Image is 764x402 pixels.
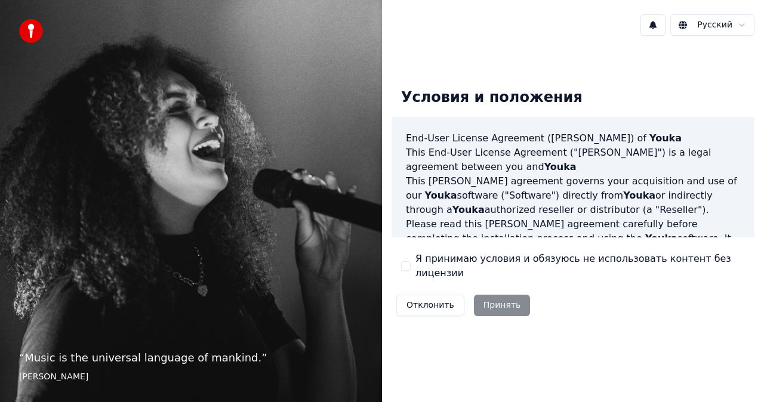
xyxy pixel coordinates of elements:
[452,204,485,215] span: Youka
[649,132,682,144] span: Youka
[392,79,592,117] div: Условия и положения
[19,19,43,43] img: youka
[406,217,740,274] p: Please read this [PERSON_NAME] agreement carefully before completing the installation process and...
[406,174,740,217] p: This [PERSON_NAME] agreement governs your acquisition and use of our software ("Software") direct...
[406,131,740,146] h3: End-User License Agreement ([PERSON_NAME]) of
[19,350,363,366] p: “ Music is the universal language of mankind. ”
[645,233,677,244] span: Youka
[623,190,655,201] span: Youka
[425,190,457,201] span: Youka
[19,371,363,383] footer: [PERSON_NAME]
[406,146,740,174] p: This End-User License Agreement ("[PERSON_NAME]") is a legal agreement between you and
[544,161,577,172] span: Youka
[415,252,745,280] label: Я принимаю условия и обязуюсь не использовать контент без лицензии
[396,295,464,316] button: Отклонить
